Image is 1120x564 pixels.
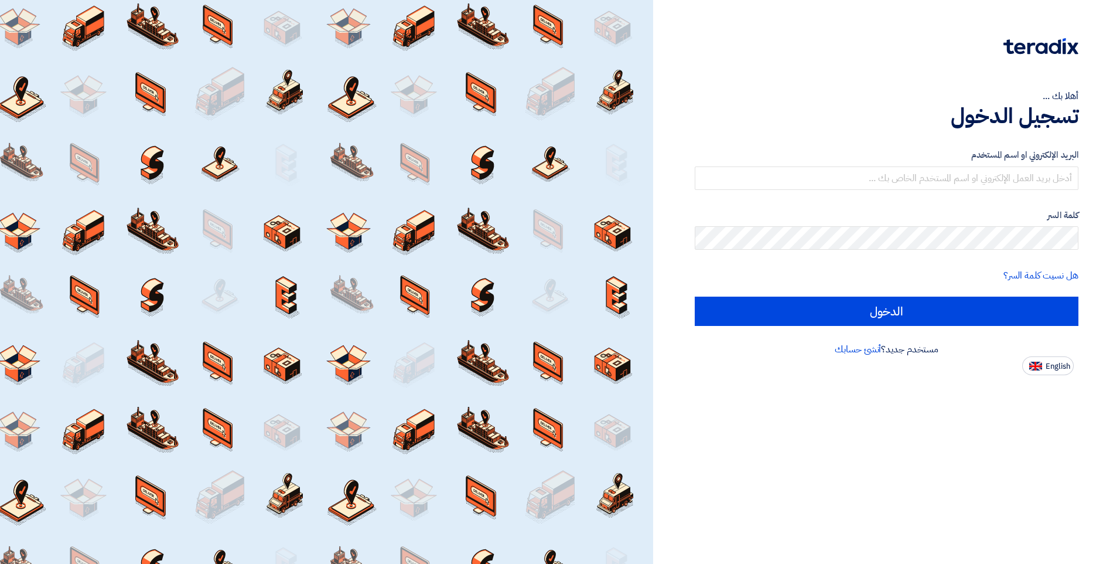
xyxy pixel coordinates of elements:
span: English [1046,362,1070,371]
img: Teradix logo [1003,38,1078,55]
input: أدخل بريد العمل الإلكتروني او اسم المستخدم الخاص بك ... [695,167,1078,190]
label: كلمة السر [695,209,1078,222]
img: en-US.png [1029,362,1042,371]
h1: تسجيل الدخول [695,103,1078,129]
div: أهلا بك ... [695,89,1078,103]
a: هل نسيت كلمة السر؟ [1003,269,1078,283]
a: أنشئ حسابك [835,342,881,356]
button: English [1022,356,1074,375]
label: البريد الإلكتروني او اسم المستخدم [695,148,1078,162]
div: مستخدم جديد؟ [695,342,1078,356]
input: الدخول [695,297,1078,326]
